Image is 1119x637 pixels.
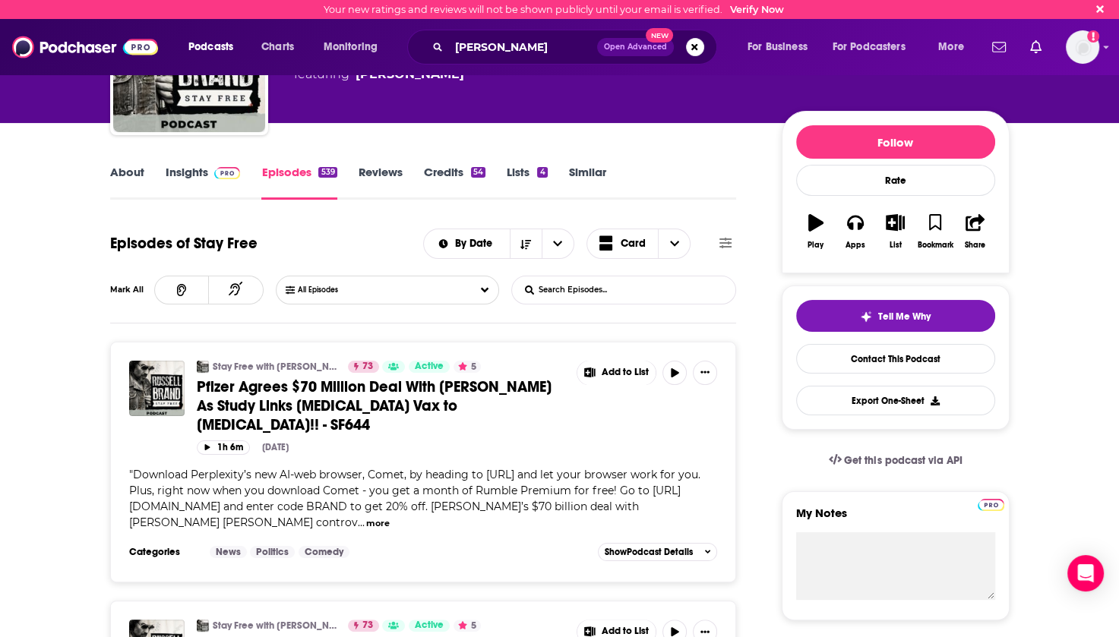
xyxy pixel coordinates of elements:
[542,229,574,258] button: open menu
[313,35,397,59] button: open menu
[537,167,547,178] div: 4
[471,167,485,178] div: 54
[197,440,250,455] button: 1h 6m
[358,516,365,529] span: ...
[129,468,700,529] span: Download Perplexity’s new AI-web browser, Comet, by heading to [URL] and let your browser work fo...
[890,241,902,250] div: List
[510,229,542,258] button: Sort Direction
[693,361,717,385] button: Show More Button
[605,547,693,557] span: Show Podcast Details
[796,386,995,415] button: Export One-Sheet
[860,311,872,323] img: tell me why sparkle
[621,238,646,249] span: Card
[298,285,368,295] span: All Episodes
[577,361,656,385] button: Show More Button
[796,300,995,332] button: tell me why sparkleTell Me Why
[415,618,444,633] span: Active
[844,454,962,467] span: Get this podcast via API
[978,497,1004,511] a: Pro website
[423,229,574,259] h2: Choose List sort
[602,367,649,378] span: Add to List
[507,165,547,200] a: Lists4
[251,35,303,59] a: Charts
[197,377,552,434] span: Pfizer Agrees $70 Million Deal With [PERSON_NAME] As Study Links [MEDICAL_DATA] Vax to [MEDICAL_D...
[817,442,975,479] a: Get this podcast via API
[454,620,481,632] button: 5
[928,35,983,59] button: open menu
[424,238,510,249] button: open menu
[110,234,258,253] h1: Episodes of Stay Free
[362,359,373,374] span: 73
[1067,555,1104,591] div: Open Intercom Messenger
[250,546,295,558] a: Politics
[213,361,338,373] a: Stay Free with [PERSON_NAME]
[646,28,673,43] span: New
[318,167,337,178] div: 539
[213,620,338,632] a: Stay Free with [PERSON_NAME]
[348,620,379,632] a: 73
[1024,34,1048,60] a: Show notifications dropdown
[1066,30,1099,64] span: Logged in as kimmiveritas
[424,165,485,200] a: Credits54
[875,204,915,259] button: List
[197,377,566,434] a: Pfizer Agrees $70 Million Deal With [PERSON_NAME] As Study Links [MEDICAL_DATA] Vax to [MEDICAL_D...
[129,361,185,416] img: Pfizer Agrees $70 Million Deal With Trump As Study Links Covid Vax to CANCER!! - SF644
[129,546,198,558] h3: Categories
[938,36,964,58] span: More
[197,620,209,632] img: Stay Free with Russell Brand
[597,38,674,56] button: Open AdvancedNew
[796,506,995,532] label: My Notes
[796,204,836,259] button: Play
[808,241,823,250] div: Play
[324,36,378,58] span: Monitoring
[409,361,450,373] a: Active
[210,546,247,558] a: News
[915,204,955,259] button: Bookmark
[917,241,953,250] div: Bookmark
[166,165,241,200] a: InsightsPodchaser Pro
[569,165,606,200] a: Similar
[955,204,994,259] button: Share
[214,167,241,179] img: Podchaser Pro
[604,43,667,51] span: Open Advanced
[878,311,931,323] span: Tell Me Why
[796,344,995,374] a: Contact This Podcast
[730,4,784,15] a: Verify Now
[986,34,1012,60] a: Show notifications dropdown
[449,35,597,59] input: Search podcasts, credits, & more...
[454,361,481,373] button: 5
[602,626,649,637] span: Add to List
[110,165,144,200] a: About
[846,241,865,250] div: Apps
[598,543,718,561] button: ShowPodcast Details
[455,238,498,249] span: By Date
[737,35,827,59] button: open menu
[110,286,154,294] div: Mark All
[197,361,209,373] img: Stay Free with Russell Brand
[415,359,444,374] span: Active
[348,361,379,373] a: 73
[366,517,390,530] button: more
[836,204,875,259] button: Apps
[188,36,233,58] span: Podcasts
[261,165,337,200] a: Episodes539
[129,468,700,529] span: "
[748,36,808,58] span: For Business
[978,499,1004,511] img: Podchaser Pro
[1087,30,1099,43] svg: Email not verified
[823,35,928,59] button: open menu
[833,36,906,58] span: For Podcasters
[586,229,691,259] h2: Choose View
[276,276,499,304] button: Choose List Listened
[965,241,985,250] div: Share
[796,165,995,196] div: Rate
[796,125,995,159] button: Follow
[178,35,253,59] button: open menu
[1066,30,1099,64] button: Show profile menu
[261,36,294,58] span: Charts
[422,30,732,65] div: Search podcasts, credits, & more...
[359,165,403,200] a: Reviews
